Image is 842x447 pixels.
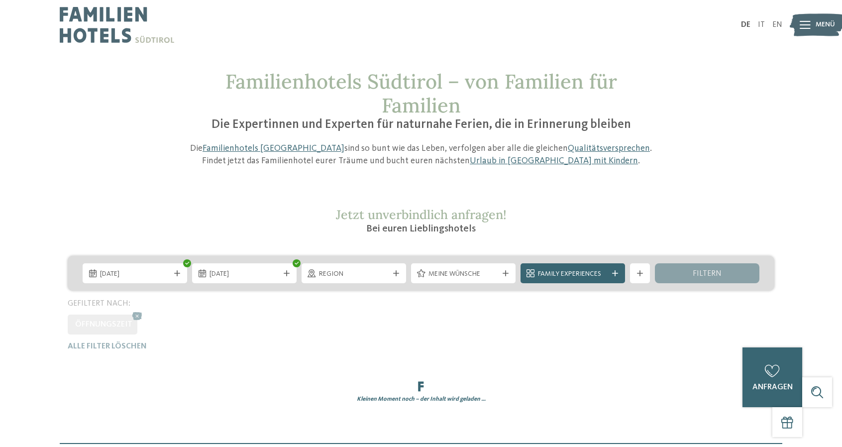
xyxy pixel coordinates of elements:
span: Region [319,269,389,279]
span: Bei euren Lieblingshotels [366,224,476,234]
span: Menü [816,20,835,30]
a: EN [772,21,782,29]
a: DE [741,21,750,29]
span: Die Expertinnen und Experten für naturnahe Ferien, die in Erinnerung bleiben [211,118,631,131]
span: Familienhotels Südtirol – von Familien für Familien [225,69,617,118]
a: Qualitätsversprechen [568,144,650,153]
span: Jetzt unverbindlich anfragen! [336,207,507,223]
a: anfragen [742,347,802,407]
a: Familienhotels [GEOGRAPHIC_DATA] [203,144,344,153]
div: Kleinen Moment noch – der Inhalt wird geladen … [60,395,782,404]
span: Family Experiences [538,269,608,279]
a: IT [758,21,765,29]
span: [DATE] [210,269,279,279]
p: Die sind so bunt wie das Leben, verfolgen aber alle die gleichen . Findet jetzt das Familienhotel... [185,142,657,167]
span: [DATE] [100,269,170,279]
span: anfragen [752,383,793,391]
span: Meine Wünsche [428,269,498,279]
a: Urlaub in [GEOGRAPHIC_DATA] mit Kindern [470,156,638,165]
